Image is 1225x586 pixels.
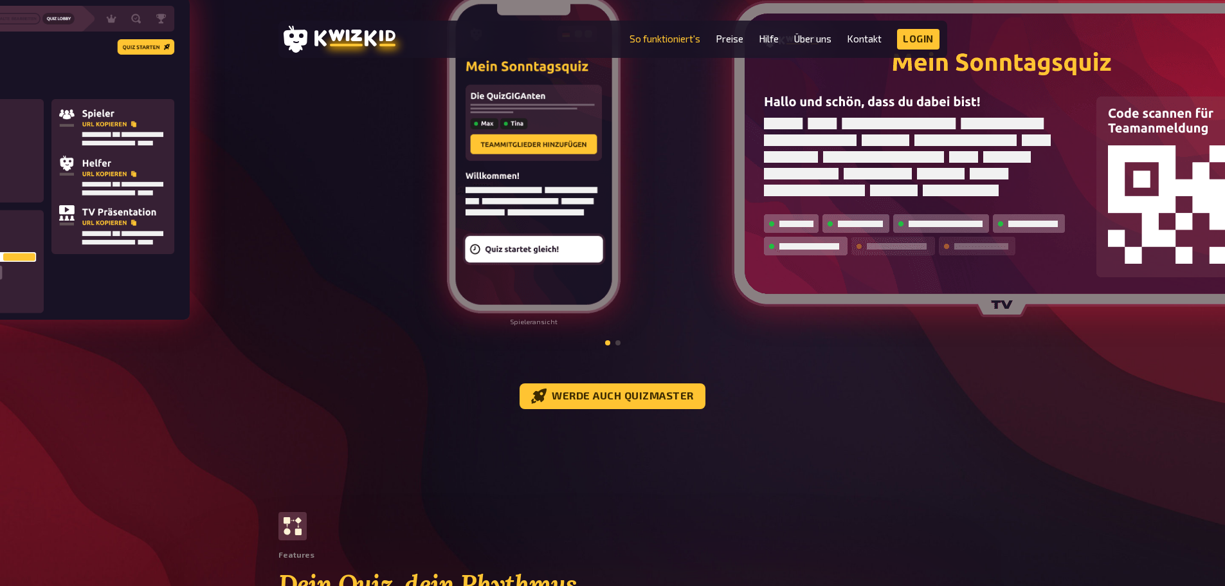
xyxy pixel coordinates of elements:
a: Hilfe [759,33,779,44]
a: Kontakt [847,33,882,44]
a: Werde auch Quizmaster [520,383,705,409]
a: Preise [716,33,743,44]
a: So funktioniert's [630,33,700,44]
a: Über uns [794,33,831,44]
center: Spieleransicht [446,318,622,326]
div: Features [278,551,314,560]
a: Login [897,29,939,50]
